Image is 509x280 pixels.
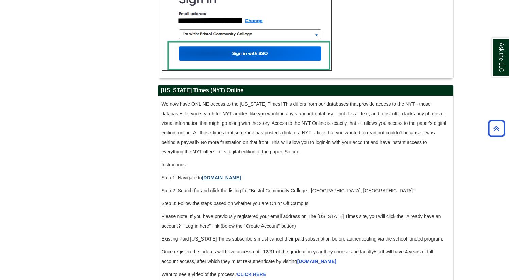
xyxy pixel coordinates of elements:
[202,175,241,180] a: [DOMAIN_NAME]
[162,188,414,193] span: Step 2: Search for and click the listing for “Bristol Community College - [GEOGRAPHIC_DATA], [GEO...
[486,124,507,133] a: Back to Top
[162,101,446,154] span: We now have ONLINE access to the [US_STATE] Times! This differs from our databases that provide a...
[297,259,336,264] a: [DOMAIN_NAME]
[158,85,453,96] h2: [US_STATE] Times (NYT) Online
[162,201,308,206] span: Step 3: Follow the steps based on whether you are On or Off Campus
[162,162,186,167] span: Instructions
[162,214,441,229] span: Please Note: If you have previously registered your email address on The [US_STATE] Times site, y...
[162,249,434,264] span: Once registered, students will have access until 12/31 of the graduation year they choose and fac...
[162,175,242,180] span: Step 1: Navigate to
[162,236,443,242] span: Existing Paid [US_STATE] Times subscribers must cancel their paid subscription before authenticat...
[162,271,266,277] span: Want to see a video of the process?
[237,271,266,277] a: CLICK HERE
